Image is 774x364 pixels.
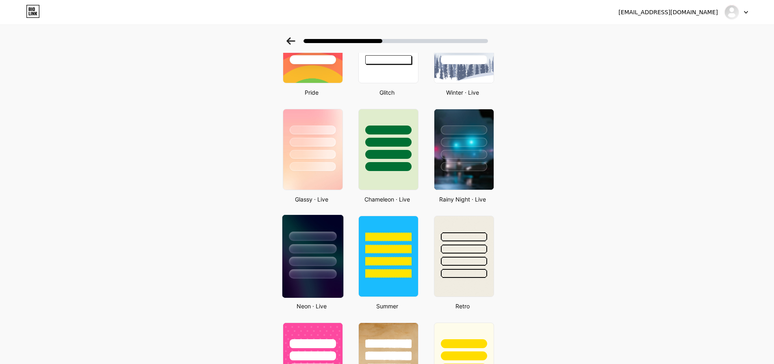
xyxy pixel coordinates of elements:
[280,88,343,97] div: Pride
[431,195,494,204] div: Rainy Night · Live
[724,4,739,20] img: Aerovist Gameplay
[356,195,418,204] div: Chameleon · Live
[431,88,494,97] div: Winter · Live
[356,302,418,310] div: Summer
[280,302,343,310] div: Neon · Live
[618,8,718,17] div: [EMAIL_ADDRESS][DOMAIN_NAME]
[280,195,343,204] div: Glassy · Live
[356,88,418,97] div: Glitch
[282,215,343,298] img: neon.jpg
[431,302,494,310] div: Retro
